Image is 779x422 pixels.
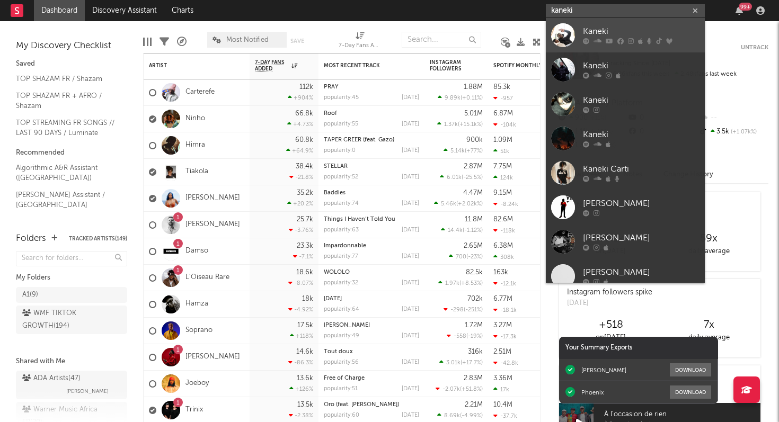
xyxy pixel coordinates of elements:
[324,296,419,302] div: YESTERDAY
[16,90,117,112] a: TOP SHAZAM FR + AFRO / Shazam
[324,84,419,90] div: PRAY
[324,333,359,339] div: popularity: 49
[583,94,700,107] div: Kaneki
[441,227,483,234] div: ( )
[493,62,573,69] div: Spotify Monthly Listeners
[66,385,109,398] span: [PERSON_NAME]
[447,333,483,339] div: ( )
[402,412,419,418] div: [DATE]
[493,307,517,313] div: -18.1k
[660,232,758,245] div: 59 x
[324,137,394,143] a: TAPER CREER (feat. Gazo)
[493,412,517,419] div: -37.7k
[464,375,483,382] div: 2.83M
[16,306,127,334] a: WMF TIKTOK GROWTH(194)
[324,386,358,392] div: popularity: 51
[297,243,313,249] div: 23.3k
[160,26,169,57] div: Filters
[462,95,481,101] span: +0.11 %
[324,62,403,69] div: Most Recent Track
[339,26,381,57] div: 7-Day Fans Added (7-Day Fans Added)
[493,295,512,302] div: 6.77M
[16,355,127,368] div: Shared with Me
[464,243,483,249] div: 2.65M
[493,401,512,408] div: 10.4M
[468,334,481,339] span: -19 %
[465,322,483,329] div: 1.72M
[493,360,518,366] div: -42.8k
[464,228,481,234] span: -1.12 %
[462,387,481,392] span: +51.8 %
[297,322,313,329] div: 17.5k
[324,402,399,408] a: Oro (feat. [PERSON_NAME])
[324,84,338,90] a: PRAY
[324,217,395,222] a: Things I Haven’t Told You
[493,375,512,382] div: 3.36M
[296,348,313,355] div: 14.6k
[289,412,313,419] div: -2.38 %
[444,122,458,128] span: 1.37k
[583,197,700,210] div: [PERSON_NAME]
[324,270,419,275] div: WOLOLO
[324,137,419,143] div: TAPER CREER (feat. Gazo)
[546,18,705,52] a: Kaneki
[454,334,466,339] span: -558
[440,174,483,181] div: ( )
[16,117,117,139] a: TOP STREAMING FR SONGS // LAST 90 DAYS / Luminate
[546,156,705,190] a: Kaneki Carti
[493,254,514,261] div: 308k
[581,389,604,396] div: Phoenix
[286,147,313,154] div: +64.9 %
[438,280,483,286] div: ( )
[670,385,711,399] button: Download
[468,348,483,355] div: 316k
[437,412,483,419] div: ( )
[467,295,483,302] div: 702k
[16,251,127,266] input: Search for folders...
[324,95,359,101] div: popularity: 45
[456,254,466,260] span: 700
[402,307,419,312] div: [DATE]
[567,298,652,309] div: [DATE]
[444,306,483,313] div: ( )
[402,32,481,48] input: Search...
[22,307,97,333] div: WMF TIKTOK GROWTH ( 194 )
[324,148,356,154] div: popularity: 0
[288,280,313,286] div: -8.07 %
[546,4,705,17] input: Search for artists
[583,232,700,245] div: [PERSON_NAME]
[493,121,516,128] div: -104k
[149,62,228,69] div: Artist
[493,148,509,155] div: 51k
[439,359,483,366] div: ( )
[660,245,758,258] div: daily average
[324,201,359,206] div: popularity: 74
[465,401,483,408] div: 2.21M
[185,406,203,415] a: Trinix
[402,201,419,206] div: [DATE]
[324,190,419,196] div: Baddies
[493,95,513,102] div: -957
[463,190,483,196] div: 4.47M
[466,269,483,276] div: 82.5k
[736,6,743,15] button: 99+
[447,175,462,181] span: 6.01k
[324,111,337,116] a: Roof
[581,366,626,374] div: [PERSON_NAME]
[430,59,467,72] div: Instagram Followers
[289,227,313,234] div: -3.76 %
[450,307,464,313] span: -298
[339,40,381,52] div: 7-Day Fans Added (7-Day Fans Added)
[324,164,419,169] div: STELLAR
[436,385,483,392] div: ( )
[16,287,127,303] a: A1(9)
[583,60,700,73] div: Kaneki
[299,84,313,91] div: 112k
[402,280,419,286] div: [DATE]
[546,259,705,293] a: [PERSON_NAME]
[295,137,313,143] div: 60.8k
[729,129,757,135] span: +1.07k %
[660,319,758,331] div: 7 x
[324,322,419,328] div: Marius
[288,306,313,313] div: -4.92 %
